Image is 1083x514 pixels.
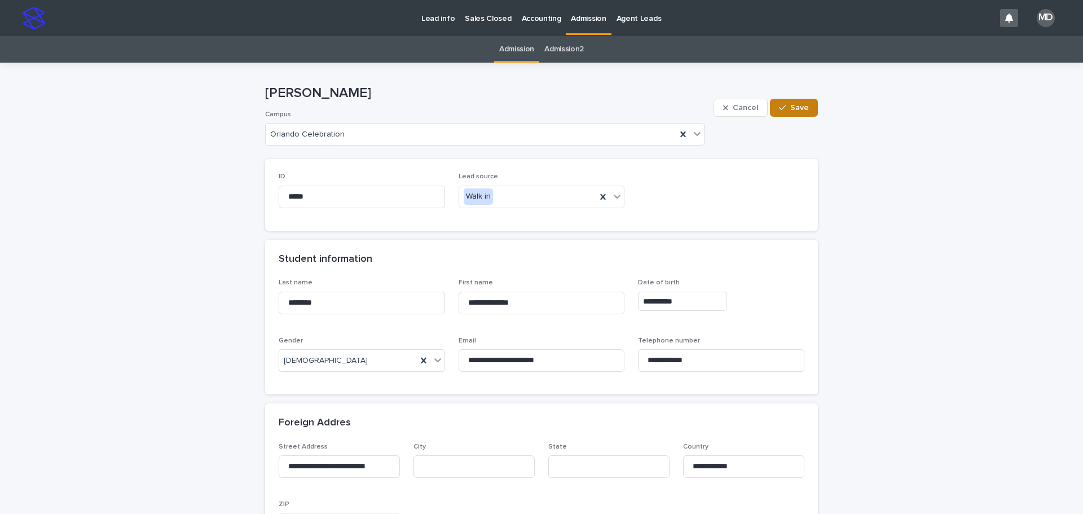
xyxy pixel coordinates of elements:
[279,279,312,286] span: Last name
[413,443,426,450] span: City
[499,36,534,63] a: Admission
[265,85,709,102] p: [PERSON_NAME]
[279,173,285,180] span: ID
[265,111,291,118] span: Campus
[279,443,328,450] span: Street Address
[548,443,567,450] span: State
[464,188,493,205] div: Walk in
[733,104,758,112] span: Cancel
[279,253,372,266] h2: Student information
[459,337,476,344] span: Email
[459,173,498,180] span: Lead source
[638,337,700,344] span: Telephone number
[683,443,708,450] span: Country
[279,417,351,429] h2: Foreign Addres
[23,7,45,29] img: stacker-logo-s-only.png
[279,337,303,344] span: Gender
[544,36,584,63] a: Admission2
[284,355,368,367] span: [DEMOGRAPHIC_DATA]
[270,130,345,139] span: Orlando Celebration
[790,104,809,112] span: Save
[279,501,289,508] span: ZIP
[638,279,680,286] span: Date of birth
[1037,9,1055,27] div: MD
[714,99,768,117] button: Cancel
[459,279,493,286] span: First name
[770,99,818,117] button: Save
